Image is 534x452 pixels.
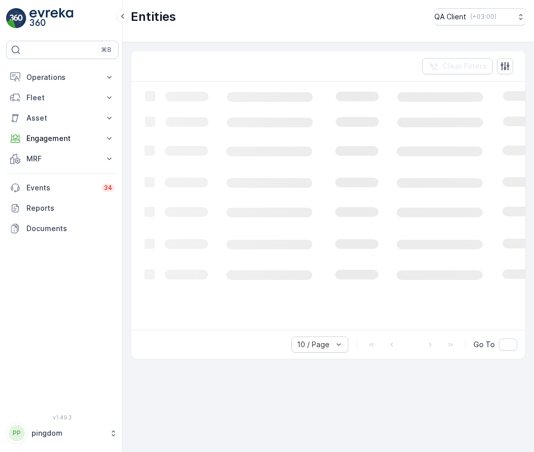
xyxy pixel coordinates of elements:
p: Clear Filters [442,61,487,71]
p: Engagement [26,133,98,144]
p: Events [26,183,96,193]
p: Operations [26,72,98,82]
img: logo_light-DOdMpM7g.png [29,8,73,29]
button: Engagement [6,128,118,149]
button: Operations [6,67,118,88]
a: Reports [6,198,118,218]
p: QA Client [434,12,466,22]
span: v 1.49.3 [6,414,118,420]
p: Asset [26,113,98,123]
p: MRF [26,154,98,164]
p: ⌘B [101,46,111,54]
p: ( +03:00 ) [470,13,496,21]
p: Fleet [26,93,98,103]
button: PPpingdom [6,422,118,444]
img: logo [6,8,26,29]
button: QA Client(+03:00) [434,8,526,25]
p: Documents [26,223,114,234]
span: Go To [473,340,495,350]
p: Reports [26,203,114,213]
div: PP [9,425,25,441]
button: Asset [6,108,118,128]
p: pingdom [32,428,104,438]
button: Fleet [6,88,118,108]
a: Events34 [6,178,118,198]
button: Clear Filters [422,58,493,74]
button: MRF [6,149,118,169]
p: 34 [104,184,112,192]
p: Entities [131,9,176,25]
a: Documents [6,218,118,239]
